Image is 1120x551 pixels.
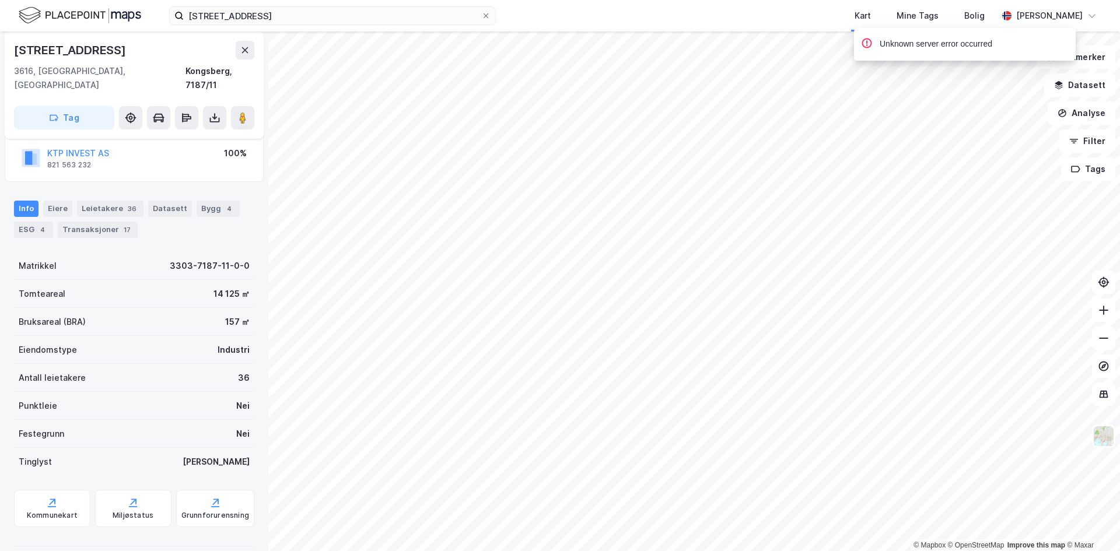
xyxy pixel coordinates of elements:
div: Leietakere [77,201,143,217]
a: Improve this map [1007,541,1065,549]
div: 3303-7187-11-0-0 [170,259,250,273]
div: ESG [14,222,53,238]
a: OpenStreetMap [948,541,1005,549]
button: Filter [1059,129,1115,153]
div: Industri [218,343,250,357]
div: Punktleie [19,399,57,413]
a: Mapbox [914,541,946,549]
div: Grunnforurensning [181,511,249,520]
div: Festegrunn [19,427,64,441]
div: Antall leietakere [19,371,86,385]
div: Bygg [197,201,240,217]
div: Eiendomstype [19,343,77,357]
div: Nei [236,399,250,413]
div: [STREET_ADDRESS] [14,41,128,59]
div: Nei [236,427,250,441]
div: 17 [121,224,133,236]
div: 157 ㎡ [225,315,250,329]
div: 14 125 ㎡ [213,287,250,301]
div: [PERSON_NAME] [1016,9,1083,23]
div: 36 [125,203,139,215]
div: 821 563 232 [47,160,91,170]
iframe: Chat Widget [1062,495,1120,551]
img: Z [1093,425,1115,447]
div: 4 [223,203,235,215]
div: 100% [224,146,247,160]
div: 3616, [GEOGRAPHIC_DATA], [GEOGRAPHIC_DATA] [14,64,185,92]
button: Datasett [1044,73,1115,97]
div: Kongsberg, 7187/11 [185,64,254,92]
div: [PERSON_NAME] [183,455,250,469]
input: Søk på adresse, matrikkel, gårdeiere, leietakere eller personer [184,7,481,24]
div: Datasett [148,201,192,217]
div: Bruksareal (BRA) [19,315,86,329]
div: Kart [855,9,871,23]
div: Info [14,201,38,217]
button: Tag [14,106,114,129]
div: Miljøstatus [113,511,153,520]
div: Matrikkel [19,259,57,273]
div: Tinglyst [19,455,52,469]
img: logo.f888ab2527a4732fd821a326f86c7f29.svg [19,5,141,26]
div: 36 [238,371,250,385]
div: 4 [37,224,48,236]
div: Bolig [964,9,985,23]
div: Mine Tags [897,9,939,23]
div: Eiere [43,201,72,217]
button: Tags [1061,157,1115,181]
div: Transaksjoner [58,222,138,238]
div: Tomteareal [19,287,65,301]
div: Unknown server error occurred [880,37,992,51]
button: Analyse [1048,101,1115,125]
div: Kommunekart [27,511,78,520]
